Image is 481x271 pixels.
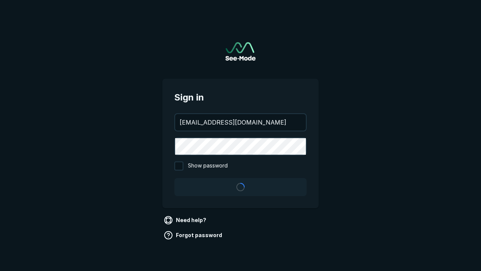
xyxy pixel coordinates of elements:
a: Forgot password [162,229,225,241]
a: Go to sign in [225,42,256,61]
a: Need help? [162,214,209,226]
input: your@email.com [175,114,306,131]
span: Show password [188,161,228,171]
span: Sign in [174,91,307,104]
img: See-Mode Logo [225,42,256,61]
